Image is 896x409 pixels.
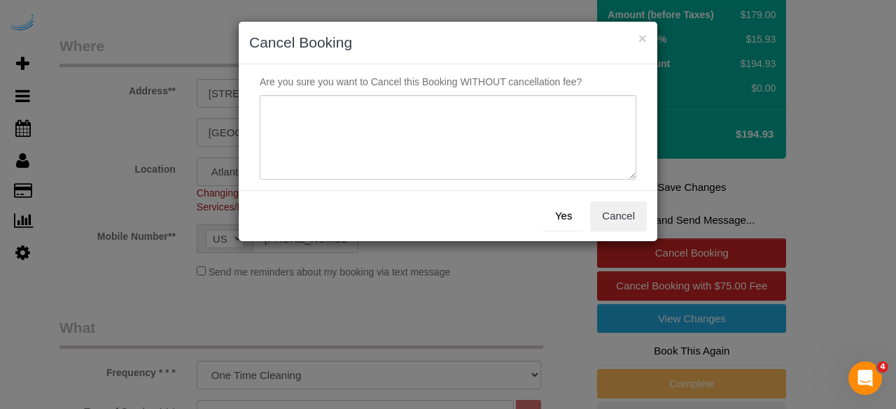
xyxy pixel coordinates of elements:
button: × [638,31,647,45]
button: Yes [543,201,584,231]
iframe: Intercom live chat [848,361,882,395]
h3: Cancel Booking [249,32,647,53]
sui-modal: Cancel Booking [239,22,657,241]
p: Are you sure you want to Cancel this Booking WITHOUT cancellation fee? [249,75,647,89]
button: Cancel [590,201,647,231]
span: 4 [877,361,888,373]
